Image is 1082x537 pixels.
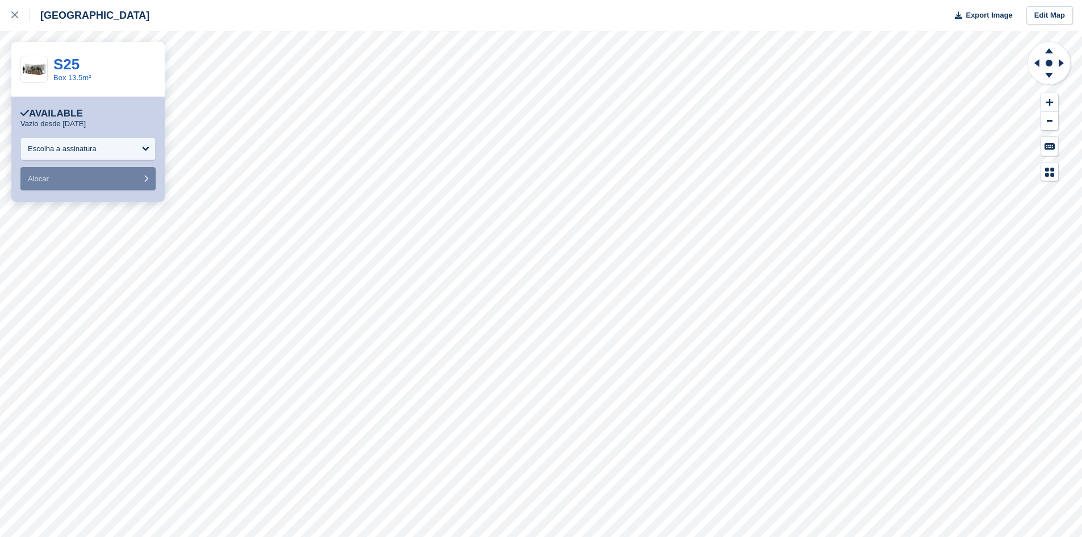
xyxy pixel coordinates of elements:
[20,119,86,128] p: Vazio desde [DATE]
[20,167,156,190] button: Alocar
[28,174,49,183] span: Alocar
[53,56,80,73] a: S25
[20,108,83,119] div: Available
[948,6,1013,25] button: Export Image
[1041,93,1058,112] button: Zoom In
[30,9,149,22] div: [GEOGRAPHIC_DATA]
[1041,112,1058,131] button: Zoom Out
[53,73,91,82] a: Box 13.5m²
[1041,163,1058,181] button: Map Legend
[28,143,97,155] div: Escolha a assinatura
[1026,6,1073,25] a: Edit Map
[966,10,1012,21] span: Export Image
[1041,137,1058,156] button: Keyboard Shortcuts
[21,60,47,80] img: 135-sqft-unit.jpg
